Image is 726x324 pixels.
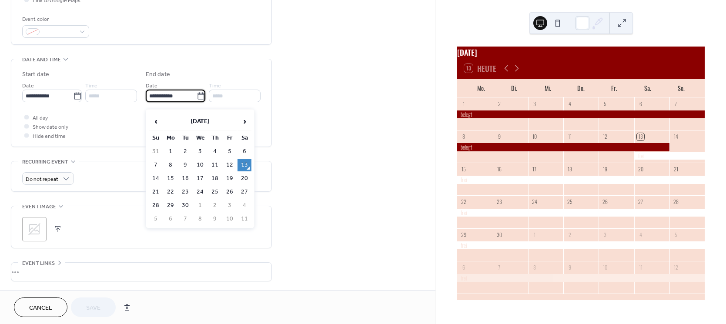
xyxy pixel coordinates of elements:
[531,100,538,107] div: 3
[149,213,163,225] td: 5
[464,79,498,97] div: Mo.
[223,213,237,225] td: 10
[22,81,34,90] span: Date
[146,81,157,90] span: Date
[238,113,251,130] span: ›
[460,264,468,271] div: 6
[460,198,468,206] div: 22
[637,264,644,271] div: 11
[193,159,207,171] td: 10
[637,133,644,140] div: 13
[178,159,192,171] td: 9
[85,81,97,90] span: Time
[22,259,55,268] span: Event links
[238,145,251,158] td: 6
[33,114,48,123] span: All day
[531,198,538,206] div: 24
[149,186,163,198] td: 21
[33,123,68,132] span: Show date only
[164,186,177,198] td: 22
[498,79,531,97] div: Di.
[22,70,49,79] div: Start date
[208,186,222,198] td: 25
[223,172,237,185] td: 19
[672,198,679,206] div: 28
[238,199,251,212] td: 4
[602,166,609,173] div: 19
[566,198,574,206] div: 25
[164,213,177,225] td: 6
[460,166,468,173] div: 15
[602,231,609,238] div: 3
[566,231,574,238] div: 2
[149,145,163,158] td: 31
[238,213,251,225] td: 11
[22,217,47,241] div: ;
[637,166,644,173] div: 20
[209,81,221,90] span: Time
[208,199,222,212] td: 2
[223,145,237,158] td: 5
[164,145,177,158] td: 1
[238,159,251,171] td: 13
[457,110,705,118] div: belegt
[672,264,679,271] div: 12
[22,202,56,211] span: Event image
[208,159,222,171] td: 11
[164,132,177,144] th: Mo
[531,264,538,271] div: 8
[531,231,538,238] div: 1
[495,231,503,238] div: 30
[223,132,237,144] th: Fr
[178,199,192,212] td: 30
[26,174,58,184] span: Do not repeat
[457,47,705,58] div: [DATE]
[602,198,609,206] div: 26
[457,209,705,217] div: frei
[223,199,237,212] td: 3
[14,297,67,317] button: Cancel
[149,199,163,212] td: 28
[164,159,177,171] td: 8
[672,166,679,173] div: 21
[457,176,705,184] div: frei
[602,133,609,140] div: 12
[460,133,468,140] div: 8
[146,70,170,79] div: End date
[457,274,705,282] div: frei
[495,198,503,206] div: 23
[531,79,565,97] div: Mi.
[495,133,503,140] div: 9
[460,100,468,107] div: 1
[208,213,222,225] td: 9
[22,157,68,167] span: Recurring event
[178,186,192,198] td: 23
[598,79,631,97] div: Fr.
[634,152,705,160] div: frei
[193,132,207,144] th: We
[164,112,237,131] th: [DATE]
[193,199,207,212] td: 1
[149,172,163,185] td: 14
[495,264,503,271] div: 7
[238,132,251,144] th: Sa
[566,100,574,107] div: 4
[457,143,669,151] div: belegt
[164,172,177,185] td: 15
[637,100,644,107] div: 6
[193,186,207,198] td: 24
[460,231,468,238] div: 29
[22,15,87,24] div: Event color
[566,133,574,140] div: 11
[564,79,598,97] div: Do.
[223,159,237,171] td: 12
[631,79,665,97] div: Sa.
[566,264,574,271] div: 9
[495,166,503,173] div: 16
[672,231,679,238] div: 5
[672,100,679,107] div: 7
[11,263,271,281] div: •••
[178,132,192,144] th: Tu
[178,145,192,158] td: 2
[193,145,207,158] td: 3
